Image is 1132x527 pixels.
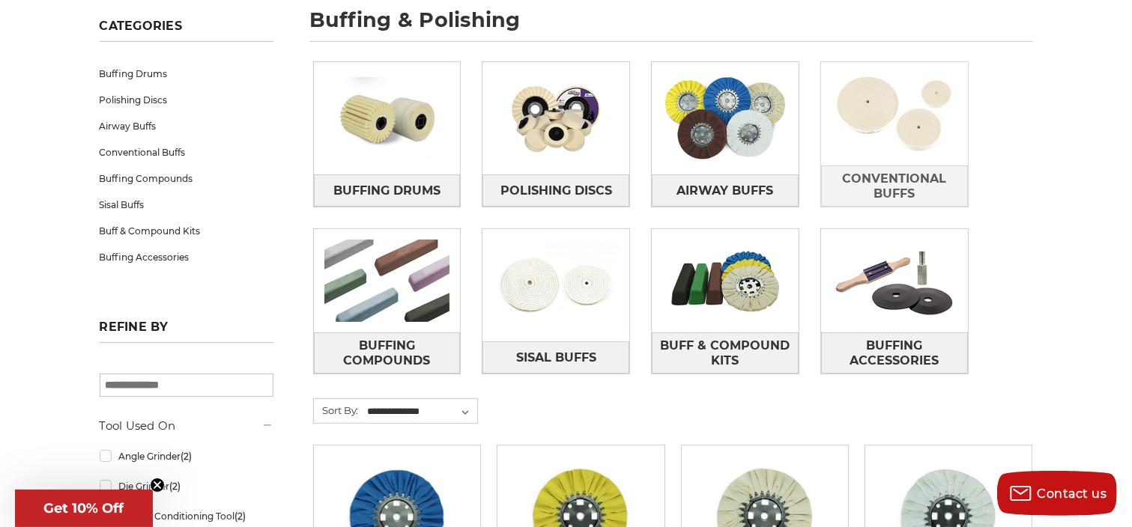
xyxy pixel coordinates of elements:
[482,67,629,170] img: Polishing Discs
[100,139,273,165] a: Conventional Buffs
[821,229,968,332] img: Buffing Accessories
[100,192,273,218] a: Sisal Buffs
[100,19,273,42] h5: Categories
[314,229,461,332] img: Buffing Compounds
[309,10,1033,42] h1: buffing & polishing
[100,320,273,343] h5: Refine by
[366,400,477,423] select: Sort By:
[652,229,799,332] img: Buff & Compound Kits
[169,481,181,492] span: (2)
[500,178,612,204] span: Polishing Discs
[482,174,629,207] a: Polishing Discs
[314,332,461,374] a: Buffing Compounds
[821,62,968,165] img: Conventional Buffs
[482,341,629,374] a: Sisal Buffs
[821,165,968,207] a: Conventional Buffs
[314,174,461,207] a: Buffing Drums
[821,332,968,374] a: Buffing Accessories
[100,443,273,469] a: Angle Grinder
[15,490,153,527] div: Get 10% OffClose teaser
[234,511,246,522] span: (2)
[100,113,273,139] a: Airway Buffs
[652,67,799,170] img: Airway Buffs
[150,478,165,493] button: Close teaser
[100,165,273,192] a: Buffing Compounds
[100,244,273,270] a: Buffing Accessories
[822,333,967,374] span: Buffing Accessories
[652,174,799,207] a: Airway Buffs
[100,87,273,113] a: Polishing Discs
[333,178,441,204] span: Buffing Drums
[652,332,799,374] a: Buff & Compound Kits
[482,234,629,337] img: Sisal Buffs
[100,218,273,244] a: Buff & Compound Kits
[314,399,359,421] label: Sort By:
[44,500,124,517] span: Get 10% Off
[315,333,460,374] span: Buffing Compounds
[516,345,596,371] span: Sisal Buffs
[822,166,967,207] span: Conventional Buffs
[181,451,192,462] span: (2)
[677,178,774,204] span: Airway Buffs
[100,417,273,435] h5: Tool Used On
[997,471,1117,516] button: Contact us
[314,67,461,170] img: Buffing Drums
[100,473,273,499] a: Die Grinder
[1038,487,1107,501] span: Contact us
[100,61,273,87] a: Buffing Drums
